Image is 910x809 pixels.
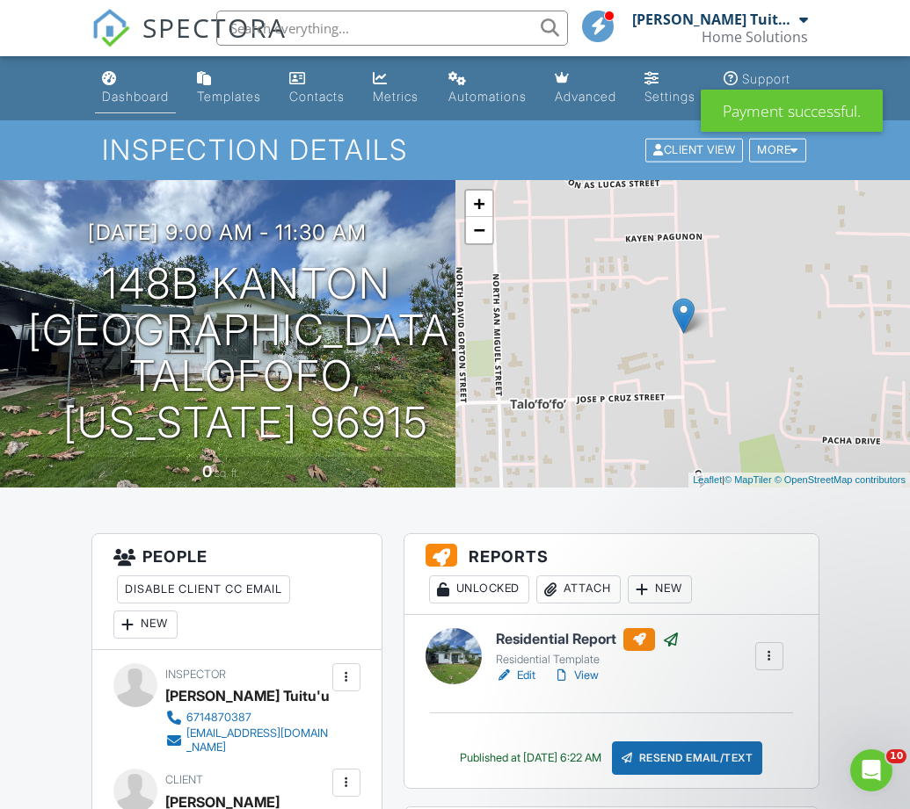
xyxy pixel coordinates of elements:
[165,709,328,726] a: 6714870387
[366,63,427,113] a: Metrics
[724,474,772,485] a: © MapTiler
[612,741,763,775] div: Resend Email/Text
[886,749,906,763] span: 10
[113,610,178,639] div: New
[165,773,203,786] span: Client
[142,9,287,46] span: SPECTORA
[702,28,808,46] div: Home Solutions
[693,474,722,485] a: Leaflet
[92,534,382,650] h3: People
[553,667,599,684] a: View
[190,63,268,113] a: Templates
[88,220,367,244] h3: [DATE] 9:00 am - 11:30 am
[429,575,529,603] div: Unlocked
[28,261,464,446] h1: 148B Kanton [GEOGRAPHIC_DATA] Talofofo, [US_STATE] 96915
[282,63,353,113] a: Contacts
[216,11,568,46] input: Search everything...
[850,749,892,791] iframe: Intercom live chat
[117,575,290,603] div: Disable Client CC Email
[536,575,621,603] div: Attach
[197,89,261,104] div: Templates
[645,139,743,163] div: Client View
[441,63,534,113] a: Automations (Basic)
[95,63,176,113] a: Dashboard
[404,534,819,615] h3: Reports
[466,217,492,243] a: Zoom out
[289,89,345,104] div: Contacts
[555,89,616,104] div: Advanced
[373,89,419,104] div: Metrics
[644,142,747,155] a: Client View
[102,89,169,104] div: Dashboard
[717,63,816,113] a: Support Center
[724,71,790,104] div: Support Center
[628,575,692,603] div: New
[460,751,601,765] div: Published at [DATE] 6:22 AM
[688,473,910,488] div: |
[701,90,883,132] div: Payment successful.
[102,134,807,165] h1: Inspection Details
[548,63,623,113] a: Advanced
[186,711,251,725] div: 6714870387
[186,726,328,755] div: [EMAIL_ADDRESS][DOMAIN_NAME]
[202,462,212,480] div: 0
[165,668,226,681] span: Inspector
[496,628,680,651] h6: Residential Report
[637,63,703,113] a: Settings
[165,683,330,709] div: [PERSON_NAME] Tuitu'u
[165,726,328,755] a: [EMAIL_ADDRESS][DOMAIN_NAME]
[496,667,535,684] a: Edit
[632,11,795,28] div: [PERSON_NAME] Tuitu'u
[91,9,130,47] img: The Best Home Inspection Software - Spectora
[644,89,695,104] div: Settings
[775,474,906,485] a: © OpenStreetMap contributors
[448,89,527,104] div: Automations
[91,24,287,61] a: SPECTORA
[215,466,239,480] span: sq. ft.
[749,139,806,163] div: More
[466,191,492,217] a: Zoom in
[496,628,680,667] a: Residential Report Residential Template
[496,653,680,667] div: Residential Template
